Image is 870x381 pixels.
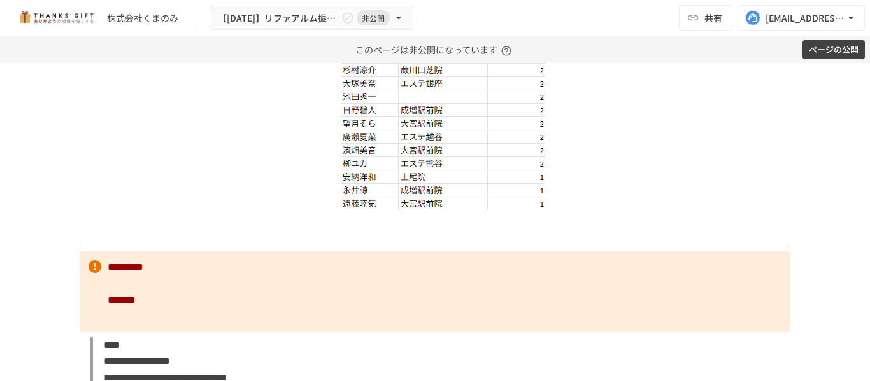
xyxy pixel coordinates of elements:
[766,10,845,26] div: [EMAIL_ADDRESS][DOMAIN_NAME]
[802,40,865,60] button: ページの公開
[738,5,865,31] button: [EMAIL_ADDRESS][DOMAIN_NAME]
[15,8,97,28] img: mMP1OxWUAhQbsRWCurg7vIHe5HqDpP7qZo7fRoNLXQh
[218,10,339,26] span: 【[DATE]】リファアルム振り返りミーティング
[357,11,390,25] span: 非公開
[355,36,515,63] p: このページは非公開になっています
[107,11,178,25] div: 株式会社くまのみ
[210,6,413,31] button: 【[DATE]】リファアルム振り返りミーティング非公開
[679,5,732,31] button: 共有
[704,11,722,25] span: 共有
